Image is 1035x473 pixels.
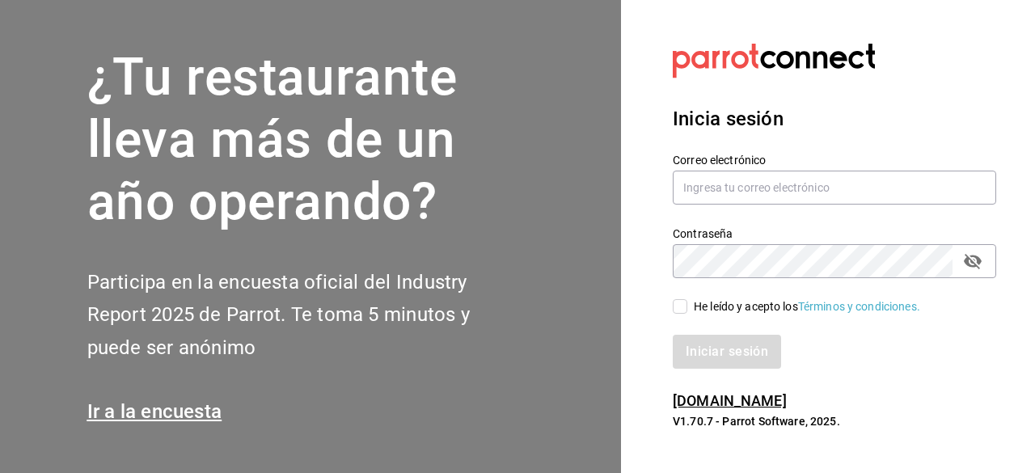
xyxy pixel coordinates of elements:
h1: ¿Tu restaurante lleva más de un año operando? [87,47,524,233]
h2: Participa en la encuesta oficial del Industry Report 2025 de Parrot. Te toma 5 minutos y puede se... [87,266,524,365]
label: Correo electrónico [673,154,996,166]
p: V1.70.7 - Parrot Software, 2025. [673,413,996,429]
a: Ir a la encuesta [87,400,222,423]
label: Contraseña [673,228,996,239]
button: passwordField [959,247,986,275]
input: Ingresa tu correo electrónico [673,171,996,205]
a: Términos y condiciones. [798,300,920,313]
div: He leído y acepto los [694,298,920,315]
a: [DOMAIN_NAME] [673,392,787,409]
h3: Inicia sesión [673,104,996,133]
